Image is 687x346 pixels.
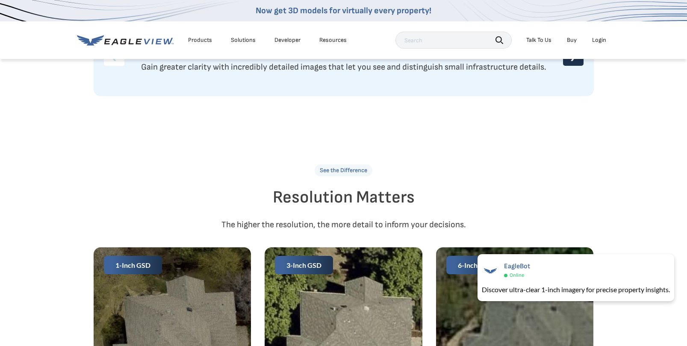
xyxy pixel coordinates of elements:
[446,256,504,274] p: 6-Inch GSD
[274,36,301,44] a: Developer
[482,262,499,279] img: EagleBot
[315,164,372,176] p: See the Difference
[482,284,670,295] div: Discover ultra-clear 1-inch imagery for precise property insights.
[592,36,606,44] div: Login
[504,262,530,270] span: EagleBot
[188,36,212,44] div: Products
[94,60,594,74] p: Gain greater clarity with incredibly detailed images that let you see and distinguish small infra...
[275,256,333,274] p: 3-Inch GSD
[256,6,431,16] a: Now get 3D models for virtually every property!
[395,32,512,49] input: Search
[567,36,577,44] a: Buy
[231,36,256,44] div: Solutions
[319,36,347,44] div: Resources
[104,256,162,274] p: 1-Inch GSD
[510,272,524,279] span: Online
[526,36,551,44] div: Talk To Us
